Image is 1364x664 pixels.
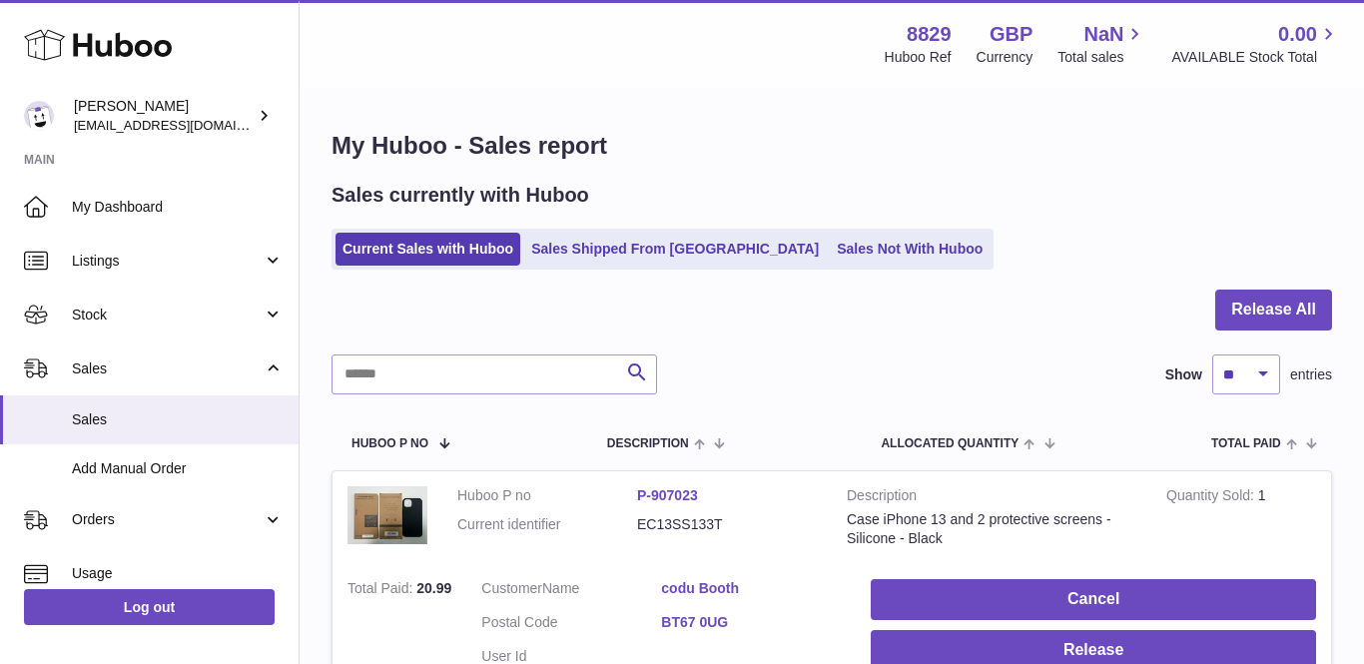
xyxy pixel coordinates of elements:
[457,515,637,534] dt: Current identifier
[24,101,54,131] img: commandes@kpmatech.com
[351,437,428,450] span: Huboo P no
[481,580,542,596] span: Customer
[72,410,284,429] span: Sales
[347,486,427,544] img: 88291701543385.png
[481,579,661,603] dt: Name
[24,589,275,625] a: Log out
[881,437,1019,450] span: ALLOCATED Quantity
[661,579,841,598] a: codu Booth
[332,182,589,209] h2: Sales currently with Huboo
[1057,21,1146,67] a: NaN Total sales
[1211,437,1281,450] span: Total paid
[607,437,689,450] span: Description
[524,233,826,266] a: Sales Shipped From [GEOGRAPHIC_DATA]
[990,21,1032,48] strong: GBP
[637,515,817,534] dd: EC13SS133T
[72,459,284,478] span: Add Manual Order
[72,359,263,378] span: Sales
[72,306,263,325] span: Stock
[336,233,520,266] a: Current Sales with Huboo
[457,486,637,505] dt: Huboo P no
[871,579,1316,620] button: Cancel
[1278,21,1317,48] span: 0.00
[1057,48,1146,67] span: Total sales
[72,198,284,217] span: My Dashboard
[907,21,952,48] strong: 8829
[1166,487,1258,508] strong: Quantity Sold
[74,97,254,135] div: [PERSON_NAME]
[1165,365,1202,384] label: Show
[847,510,1136,548] div: Case iPhone 13 and 2 protective screens - Silicone - Black
[661,613,841,632] a: BT67 0UG
[1083,21,1123,48] span: NaN
[847,486,1136,510] strong: Description
[637,487,698,503] a: P-907023
[1151,471,1331,564] td: 1
[977,48,1033,67] div: Currency
[885,48,952,67] div: Huboo Ref
[830,233,990,266] a: Sales Not With Huboo
[332,130,1332,162] h1: My Huboo - Sales report
[1171,48,1340,67] span: AVAILABLE Stock Total
[347,580,416,601] strong: Total Paid
[72,510,263,529] span: Orders
[1171,21,1340,67] a: 0.00 AVAILABLE Stock Total
[416,580,451,596] span: 20.99
[72,564,284,583] span: Usage
[72,252,263,271] span: Listings
[74,117,294,133] span: [EMAIL_ADDRESS][DOMAIN_NAME]
[481,613,661,637] dt: Postal Code
[1290,365,1332,384] span: entries
[1215,290,1332,331] button: Release All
